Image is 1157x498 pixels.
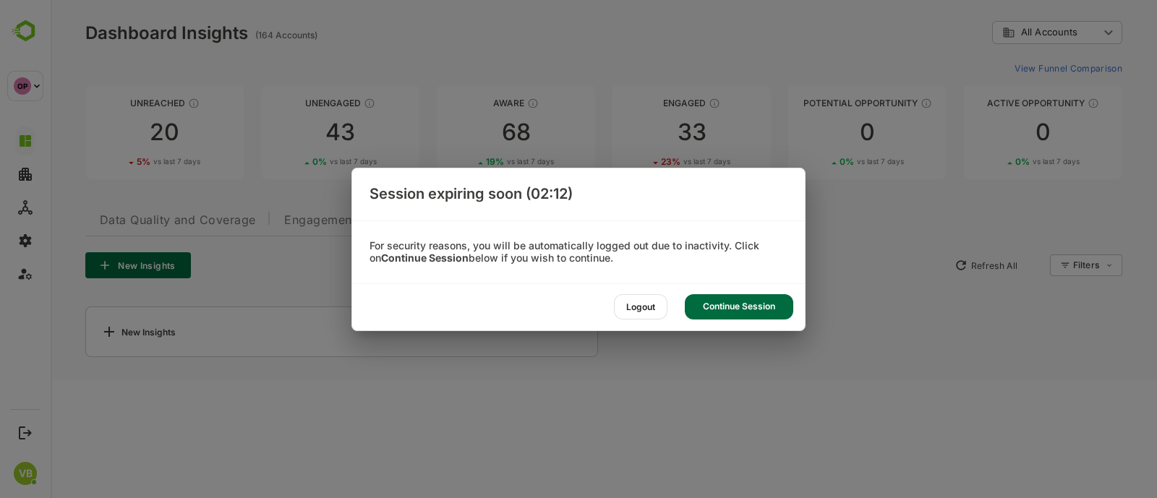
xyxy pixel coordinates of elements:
span: vs last 7 days [279,156,326,167]
a: UnreachedThese accounts have not been engaged with for a defined time period205%vs last 7 days [35,85,193,179]
div: Logout [614,294,667,319]
a: AwareThese accounts have just entered the buying cycle and need further nurturing6819%vs last 7 days [386,85,545,179]
div: 0 % [789,156,853,167]
div: 68 [386,121,545,144]
div: These accounts have open opportunities which might be at any of the Sales Stages [1037,98,1049,109]
div: 0 [738,121,896,144]
div: Filters [1021,252,1072,278]
a: UnengagedThese accounts have not shown enough engagement and need nurturing430%vs last 7 days [210,85,369,179]
div: Continue Session [685,294,793,319]
div: These accounts have just entered the buying cycle and need further nurturing [477,98,488,109]
div: Unengaged [210,98,369,108]
div: Potential Opportunity [738,98,896,108]
button: New Insights [35,252,140,278]
button: Refresh All [897,254,973,277]
div: These accounts have not shown enough engagement and need nurturing [313,98,325,109]
ag: (164 Accounts) [205,30,271,40]
div: Engaged [562,98,720,108]
div: 0 [913,121,1072,144]
span: All Accounts [970,27,1027,38]
span: vs last 7 days [982,156,1029,167]
div: 19 % [435,156,503,167]
div: Session expiring soon (02:12) [352,168,805,220]
a: New Insights [35,306,547,357]
div: Active Opportunity [913,98,1072,108]
button: View Funnel Comparison [958,56,1072,80]
div: These accounts are MQAs and can be passed on to Inside Sales [870,98,881,109]
a: Active OpportunityThese accounts have open opportunities which might be at any of the Sales Stage... [913,85,1072,179]
b: Continue Session [381,252,469,264]
div: New Insights [50,323,125,340]
div: All Accounts [952,26,1049,39]
div: These accounts are warm, further nurturing would qualify them to MQAs [658,98,670,109]
a: EngagedThese accounts are warm, further nurturing would qualify them to MQAs3323%vs last 7 days [562,85,720,179]
span: vs last 7 days [456,156,503,167]
div: 5 % [86,156,150,167]
div: All Accounts [942,19,1072,47]
span: Data Quality and Coverage [49,215,205,226]
div: 23 % [610,156,680,167]
span: Customer [605,215,660,226]
span: vs last 7 days [103,156,150,167]
div: 0 % [965,156,1029,167]
div: 0 % [262,156,326,167]
span: Deal [550,215,576,226]
div: Aware [386,98,545,108]
div: These accounts have not been engaged with for a defined time period [137,98,149,109]
span: Potential Opportunity [395,215,521,226]
span: Engagement [234,215,305,226]
div: 43 [210,121,369,144]
span: Intent [334,215,366,226]
div: Dashboard Insights [35,22,197,43]
div: 33 [562,121,720,144]
div: For security reasons, you will be automatically logged out due to inactivity. Click on below if y... [352,240,805,265]
div: 20 [35,121,193,144]
div: Filters [1022,259,1049,270]
span: vs last 7 days [633,156,680,167]
div: Unreached [35,98,193,108]
a: Potential OpportunityThese accounts are MQAs and can be passed on to Inside Sales00%vs last 7 days [738,85,896,179]
span: vs last 7 days [806,156,853,167]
